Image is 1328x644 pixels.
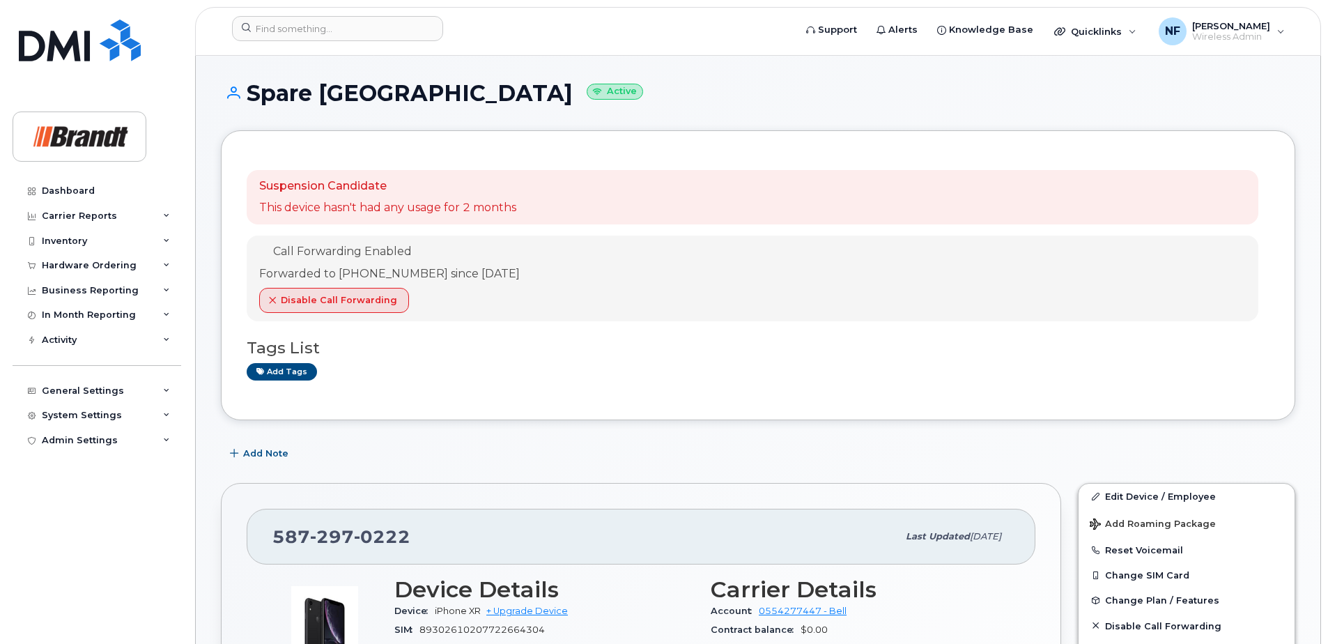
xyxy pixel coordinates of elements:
[394,577,694,602] h3: Device Details
[259,200,516,216] p: This device hasn't had any usage for 2 months
[259,288,409,313] button: Disable Call Forwarding
[1079,562,1295,588] button: Change SIM Card
[394,606,435,616] span: Device
[310,526,354,547] span: 297
[486,606,568,616] a: + Upgrade Device
[711,606,759,616] span: Account
[221,441,300,466] button: Add Note
[247,363,317,381] a: Add tags
[354,526,410,547] span: 0222
[801,624,828,635] span: $0.00
[1105,595,1219,606] span: Change Plan / Features
[711,624,801,635] span: Contract balance
[247,339,1269,357] h3: Tags List
[259,178,516,194] p: Suspension Candidate
[1079,613,1295,638] button: Disable Call Forwarding
[394,624,419,635] span: SIM
[243,447,288,460] span: Add Note
[906,531,970,542] span: Last updated
[1079,509,1295,537] button: Add Roaming Package
[759,606,847,616] a: 0554277447 - Bell
[1090,519,1216,532] span: Add Roaming Package
[221,81,1295,105] h1: Spare [GEOGRAPHIC_DATA]
[281,293,397,307] span: Disable Call Forwarding
[419,624,545,635] span: 89302610207722664304
[1079,537,1295,562] button: Reset Voicemail
[970,531,1001,542] span: [DATE]
[272,526,410,547] span: 587
[273,245,412,258] span: Call Forwarding Enabled
[435,606,481,616] span: iPhone XR
[587,84,643,100] small: Active
[1105,620,1221,631] span: Disable Call Forwarding
[1079,484,1295,509] a: Edit Device / Employee
[259,266,520,282] div: Forwarded to [PHONE_NUMBER] since [DATE]
[711,577,1010,602] h3: Carrier Details
[1079,588,1295,613] button: Change Plan / Features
